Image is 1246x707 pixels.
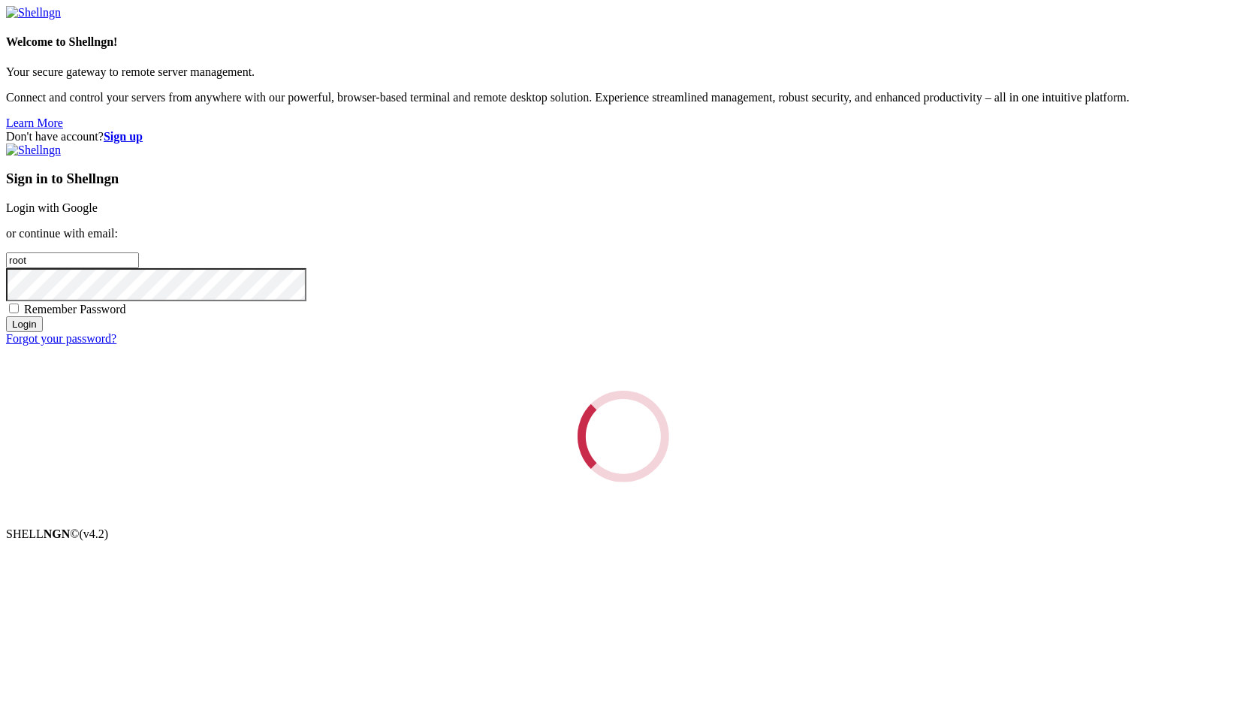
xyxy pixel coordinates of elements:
img: Shellngn [6,144,61,157]
span: 4.2.0 [80,527,109,540]
a: Learn More [6,116,63,129]
p: Connect and control your servers from anywhere with our powerful, browser-based terminal and remo... [6,91,1240,104]
p: Your secure gateway to remote server management. [6,65,1240,79]
b: NGN [44,527,71,540]
div: Don't have account? [6,130,1240,144]
p: or continue with email: [6,227,1240,240]
a: Login with Google [6,201,98,214]
h4: Welcome to Shellngn! [6,35,1240,49]
span: Remember Password [24,303,126,316]
input: Remember Password [9,304,19,313]
span: SHELL © [6,527,108,540]
div: Loading... [578,391,669,482]
input: Login [6,316,43,332]
h3: Sign in to Shellngn [6,171,1240,187]
a: Sign up [104,130,143,143]
img: Shellngn [6,6,61,20]
input: Email address [6,252,139,268]
a: Forgot your password? [6,332,116,345]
